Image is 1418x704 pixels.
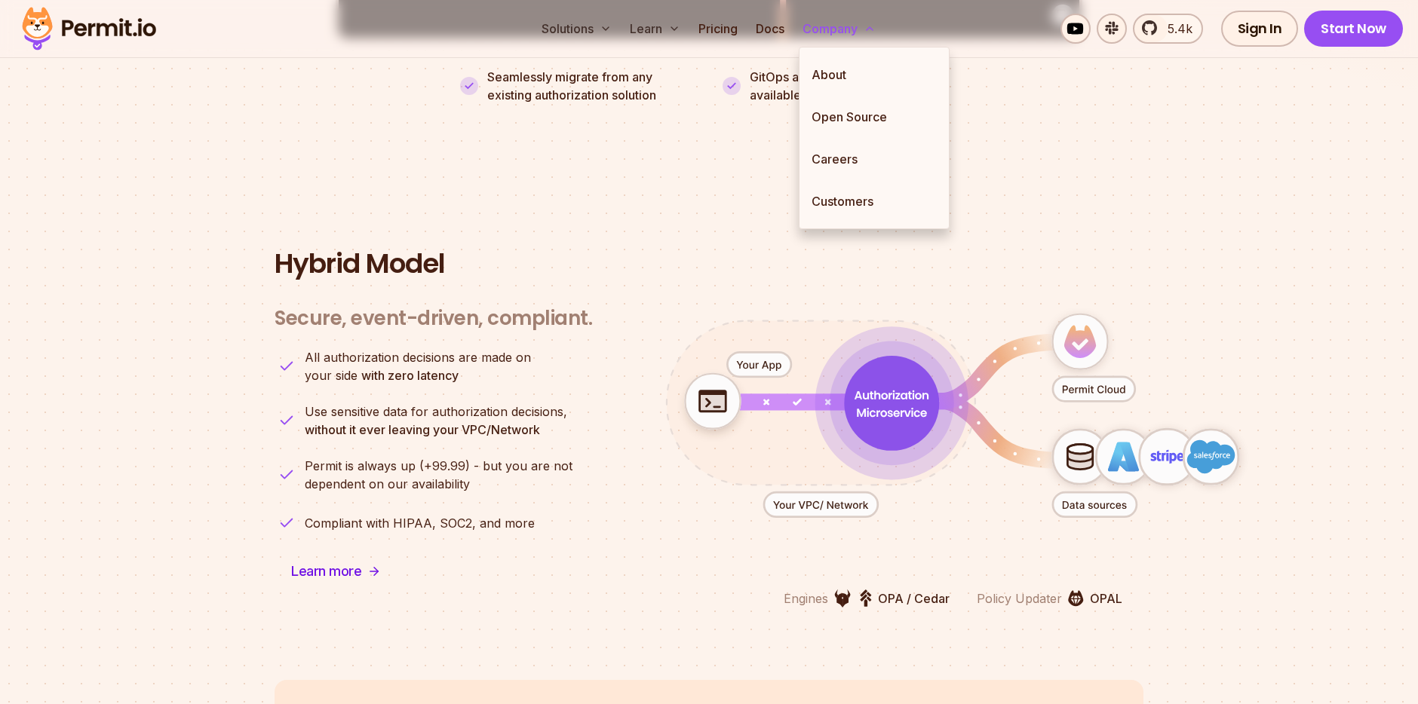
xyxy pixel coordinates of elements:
[305,403,567,421] span: Use sensitive data for authorization decisions,
[784,589,828,608] p: Engines
[1133,14,1203,44] a: 5.4k
[796,14,882,44] button: Company
[800,138,949,180] a: Careers
[878,589,950,608] p: OPA / Cedar
[1090,589,1122,608] p: OPAL
[275,306,592,331] h3: Secure, event-driven, compliant.
[291,561,361,582] span: Learn more
[15,3,163,54] img: Permit logo
[305,348,531,384] p: your side
[305,422,540,437] strong: without it ever leaving your VPC/Network
[305,514,535,532] p: Compliant with HIPAA, SOC2, and more
[487,68,695,104] p: Seamlessly migrate from any existing authorization solution
[536,14,618,44] button: Solutions
[800,96,949,138] a: Open Source
[619,270,1286,562] div: animation
[275,249,1143,279] h2: Hybrid Model
[1159,20,1192,38] span: 5.4k
[750,14,790,44] a: Docs
[750,68,894,104] p: GitOps and Multi-tenancy available out-of-the-box
[800,54,949,96] a: About
[275,553,397,589] a: Learn more
[1304,11,1403,47] a: Start Now
[1221,11,1299,47] a: Sign In
[800,180,949,222] a: Customers
[624,14,686,44] button: Learn
[305,457,572,493] p: dependent on our availability
[977,589,1062,608] p: Policy Updater
[692,14,744,44] a: Pricing
[361,368,459,383] strong: with zero latency
[305,348,531,366] span: All authorization decisions are made on
[305,457,572,475] span: Permit is always up (+99.99) - but you are not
